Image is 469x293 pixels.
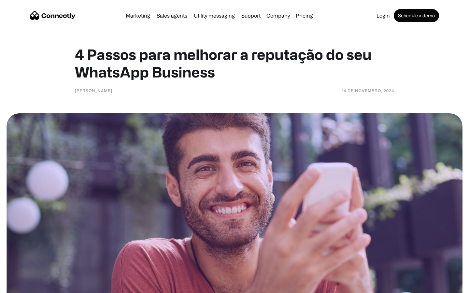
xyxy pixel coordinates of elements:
[30,11,76,21] a: home
[75,87,112,94] div: [PERSON_NAME]
[394,9,439,22] a: Schedule a demo
[266,11,290,20] div: Company
[191,13,237,18] a: Utility messaging
[374,13,392,18] a: Login
[264,11,292,20] div: Company
[13,282,39,291] ul: Language list
[342,87,394,94] div: 14 de novembro, 2024
[154,13,190,18] a: Sales agents
[239,13,263,18] a: Support
[123,13,153,18] a: Marketing
[293,13,316,18] a: Pricing
[7,282,39,291] aside: Language selected: English
[75,46,394,81] h1: 4 Passos para melhorar a reputação do seu WhatsApp Business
